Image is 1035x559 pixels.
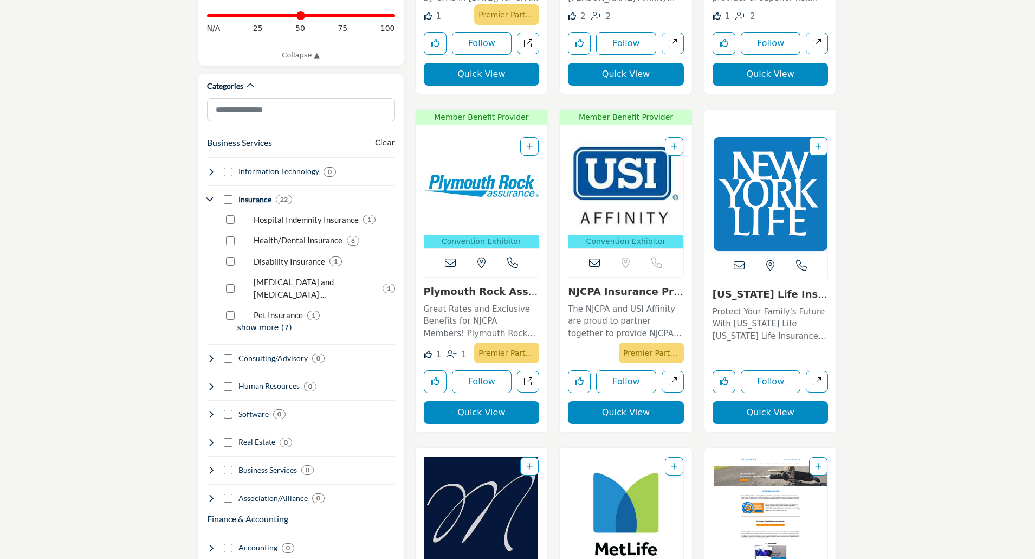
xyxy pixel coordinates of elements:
[424,350,432,358] i: Like
[568,286,683,309] a: NJCPA Insurance Prog...
[517,33,539,55] a: Open camico in new tab
[295,23,305,34] span: 50
[424,286,540,298] h3: Plymouth Rock Assurance
[307,311,320,320] div: 1 Results For Pet Insurance
[424,401,540,424] button: Quick View
[238,409,269,420] h4: Software: Accounting sotware, tax software, workflow, etc.
[224,544,232,552] input: Select Accounting checkbox
[426,236,537,247] p: Convention Exhibitor
[596,370,656,393] button: Follow
[571,236,681,247] p: Convention Exhibitor
[713,137,828,251] img: New York Life Insurance
[280,196,288,203] b: 22
[447,349,467,361] div: Followers
[312,312,315,319] b: 1
[713,303,829,343] a: Protect Your Family's Future With [US_STATE] Life [US_STATE] Life Insurance protects families wit...
[254,276,378,300] p: Accidental Death and Dismemberment Insurance
[387,285,391,292] b: 1
[207,136,272,149] button: Business Services
[237,322,395,333] p: show more (7)
[238,465,297,476] h4: Business Services: Office supplies, software, tech support, communications, travel
[815,142,821,151] a: Add To List
[238,493,308,504] h4: Association/Alliance: Membership/trade associations and CPA firm alliances
[424,137,539,248] a: Open Listing in new tab
[713,401,829,424] button: Quick View
[452,32,512,55] button: Follow
[226,257,235,266] input: Select Disability Insurance checkbox
[568,370,591,393] button: Like listing
[284,439,288,446] b: 0
[424,370,447,393] button: Like listing
[713,63,829,86] button: Quick View
[568,300,684,340] a: The NJCPA and USI Affinity are proud to partner together to provide NJCPA members and their famil...
[419,112,545,123] span: Member Benefit Provider
[815,462,821,471] a: Add To List
[253,23,263,34] span: 25
[207,81,243,92] h2: Categories
[662,33,684,55] a: Open gallagher in new tab
[316,494,320,502] b: 0
[436,350,441,359] span: 1
[226,284,235,293] input: Select Accidental Death and Dismemberment Insurance checkbox
[347,236,359,246] div: 6 Results For Health/Dental Insurance
[713,288,827,312] a: [US_STATE] Life Insura...
[596,32,656,55] button: Follow
[741,32,801,55] button: Follow
[424,303,540,340] p: Great Rates and Exclusive Benefits for NJCPA Members! Plymouth Rock Assurance proudly offers NJCP...
[517,371,539,393] a: Open plymouth in new tab
[280,438,292,447] div: 0 Results For Real Estate
[238,436,275,447] h4: Real Estate: Commercial real estate, office space, property management, home loans
[306,466,309,474] b: 0
[526,142,533,151] a: Add To List
[568,32,591,55] button: Like listing
[276,195,292,204] div: 22 Results For Insurance
[224,382,232,391] input: Select Human Resources checkbox
[568,137,683,248] a: Open Listing in new tab
[662,371,684,393] a: Open usi-affinity in new tab
[238,542,277,553] h4: Accounting: Financial statements, bookkeeping, auditing
[207,23,221,34] span: N/A
[713,137,828,251] a: Open Listing in new tab
[568,137,683,235] img: NJCPA Insurance Program - Powered by USI Affinity
[224,494,232,503] input: Select Association/Alliance checkbox
[312,354,325,363] div: 0 Results For Consulting/Advisory
[568,63,684,86] button: Quick View
[207,512,288,525] button: Finance & Accounting
[254,309,303,322] p: Pet Insurance: Pet Insurance
[424,300,540,340] a: Great Rates and Exclusive Benefits for NJCPA Members! Plymouth Rock Assurance proudly offers NJCP...
[750,11,755,21] span: 2
[741,370,801,393] button: Follow
[478,7,535,22] p: Premier Partner
[568,286,684,298] h3: NJCPA Insurance Program - Powered by USI Affinity
[254,234,342,247] p: Health/Dental Insurance: Health/Dental Insurance
[713,32,735,55] button: Like listing
[452,370,512,393] button: Follow
[424,286,538,309] a: Plymouth Rock Assura...
[238,194,271,205] h4: Insurance: Professional liability, healthcare, life insurance, risk management
[623,345,680,361] p: Premier Partner
[224,438,232,447] input: Select Real Estate checkbox
[461,350,467,359] span: 1
[568,12,576,20] i: Likes
[424,32,447,55] button: Like listing
[671,462,677,471] a: Add To List
[224,168,232,176] input: Select Information Technology checkbox
[338,23,347,34] span: 75
[286,544,290,552] b: 0
[254,255,325,268] p: Disability Insurance: Disability Insurance
[424,12,432,20] i: Like
[424,137,539,235] img: Plymouth Rock Assurance
[383,284,395,293] div: 1 Results For Accidental Death and Dismemberment Insurance
[568,303,684,340] p: The NJCPA and USI Affinity are proud to partner together to provide NJCPA members and their famil...
[238,381,300,391] h4: Human Resources: Payroll, benefits, HR consulting, talent acquisition, training
[254,214,359,226] p: Hospital Indemnity Insurance
[304,382,316,391] div: 0 Results For Human Resources
[224,354,232,363] input: Select Consulting/Advisory checkbox
[329,256,342,266] div: 1 Results For Disability Insurance
[226,311,235,320] input: Select Pet Insurance checkbox
[282,543,294,553] div: 0 Results For Accounting
[806,371,828,393] a: Open new-york-life-insurance in new tab
[436,11,441,21] span: 1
